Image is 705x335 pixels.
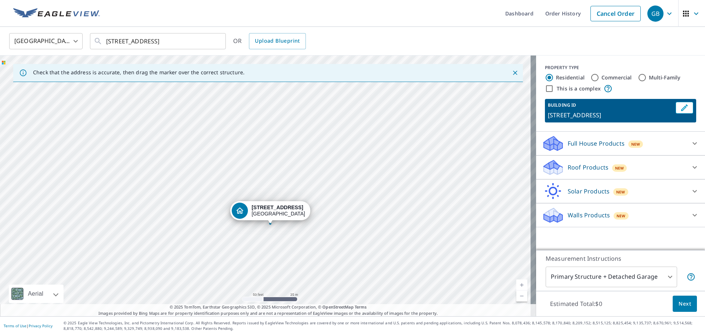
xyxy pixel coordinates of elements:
[568,139,625,148] p: Full House Products
[4,324,53,328] p: |
[649,74,681,81] label: Multi-Family
[510,68,520,78] button: Close
[616,189,625,195] span: New
[233,33,306,49] div: OR
[9,31,83,51] div: [GEOGRAPHIC_DATA]
[544,296,608,312] p: Estimated Total: $0
[249,33,305,49] a: Upload Blueprint
[647,6,664,22] div: GB
[548,102,576,108] p: BUILDING ID
[617,213,626,219] span: New
[542,206,699,224] div: Walls ProductsNew
[615,165,624,171] span: New
[568,163,608,172] p: Roof Products
[170,304,367,310] span: © 2025 TomTom, Earthstar Geographics SIO, © 2025 Microsoft Corporation, ©
[679,299,691,309] span: Next
[252,204,303,210] strong: [STREET_ADDRESS]
[557,85,601,92] label: This is a complex
[546,267,677,287] div: Primary Structure + Detached Garage
[106,31,211,51] input: Search by address or latitude-longitude
[255,36,300,46] span: Upload Blueprint
[230,201,310,224] div: Dropped pin, building 1, Residential property, 7760 SW 146th Rd Miami, FL 33183
[631,141,640,147] span: New
[33,69,245,76] p: Check that the address is accurate, then drag the marker over the correct structure.
[568,211,610,220] p: Walls Products
[676,102,693,114] button: Edit building 1
[542,135,699,152] div: Full House ProductsNew
[13,8,100,19] img: EV Logo
[687,272,695,281] span: Your report will include the primary structure and a detached garage if one exists.
[64,320,701,331] p: © 2025 Eagle View Technologies, Inc. and Pictometry International Corp. All Rights Reserved. Repo...
[542,182,699,200] div: Solar ProductsNew
[548,111,673,120] p: [STREET_ADDRESS]
[590,6,641,21] a: Cancel Order
[546,254,695,263] p: Measurement Instructions
[556,74,585,81] label: Residential
[673,296,697,312] button: Next
[601,74,632,81] label: Commercial
[355,304,367,310] a: Terms
[516,279,527,291] a: Current Level 19, Zoom In
[26,285,46,303] div: Aerial
[322,304,353,310] a: OpenStreetMap
[252,204,305,217] div: [GEOGRAPHIC_DATA]
[29,323,53,328] a: Privacy Policy
[516,291,527,302] a: Current Level 19, Zoom Out
[4,323,26,328] a: Terms of Use
[568,187,610,196] p: Solar Products
[542,158,699,176] div: Roof ProductsNew
[545,64,696,71] div: PROPERTY TYPE
[9,285,64,303] div: Aerial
